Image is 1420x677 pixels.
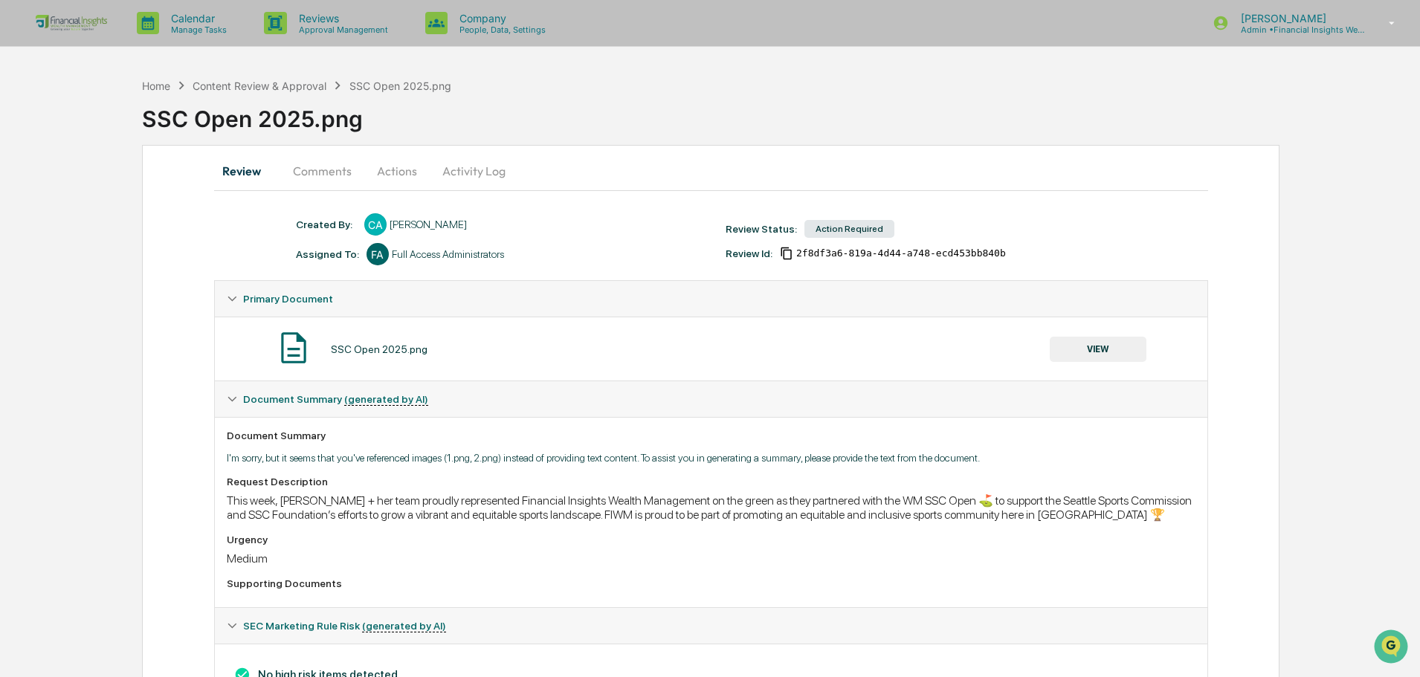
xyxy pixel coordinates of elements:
p: Manage Tasks [159,25,234,35]
div: Document Summary [227,430,1195,441]
div: SEC Marketing Rule Risk (generated by AI) [215,608,1207,644]
span: 2f8df3a6-819a-4d44-a748-ecd453bb840b [796,247,1006,259]
div: Supporting Documents [227,577,1195,589]
div: Review Status: [726,223,797,235]
span: Document Summary [243,393,428,405]
div: CA [364,213,387,236]
span: Attestations [123,264,184,279]
div: 🖐️ [15,265,27,277]
div: Action Required [804,220,894,238]
a: Powered byPylon [105,328,180,340]
button: Review [214,153,281,189]
div: Primary Document [215,281,1207,317]
div: Request Description [227,476,1195,487]
span: Preclearance [30,264,96,279]
div: Review Id: [726,247,772,259]
img: logo [36,15,107,31]
div: SSC Open 2025.png [349,80,451,92]
img: 1746055101610-c473b297-6a78-478c-a979-82029cc54cd1 [15,114,42,140]
div: Past conversations [15,165,100,177]
p: Company [448,12,553,25]
div: Document Summary (generated by AI) [215,381,1207,417]
span: • [123,202,129,214]
div: FA [367,243,389,265]
div: Primary Document [215,317,1207,380]
p: Admin • Financial Insights Wealth Management [1229,25,1367,35]
div: Medium [227,551,1195,566]
div: Content Review & Approval [193,80,326,92]
button: See all [230,162,271,180]
div: 🗄️ [108,265,120,277]
p: I'm sorry, but it seems that you've referenced images (1.png, 2.png) instead of providing text co... [227,452,1195,464]
div: Start new chat [67,114,244,129]
div: 🔎 [15,294,27,305]
button: Comments [281,153,364,189]
div: This week, [PERSON_NAME] + her team proudly represented Financial Insights Wealth Management on t... [227,493,1195,522]
a: 🔎Data Lookup [9,286,100,313]
div: SSC Open 2025.png [142,94,1420,132]
div: Created By: ‎ ‎ [296,218,357,230]
img: Jordan Ford [15,188,39,212]
span: Primary Document [243,293,333,305]
button: Start new chat [253,118,271,136]
div: We're available if you need us! [67,129,204,140]
a: 🗄️Attestations [102,258,190,285]
div: secondary tabs example [214,153,1208,189]
input: Clear [39,68,245,83]
span: [DATE] [132,202,162,214]
div: Assigned To: [296,248,359,260]
div: Home [142,80,170,92]
u: (generated by AI) [344,393,428,406]
span: SEC Marketing Rule Risk [243,620,446,632]
button: Actions [364,153,430,189]
p: How can we help? [15,31,271,55]
p: Approval Management [287,25,396,35]
div: [PERSON_NAME] [390,218,467,230]
p: People, Data, Settings [448,25,553,35]
p: [PERSON_NAME] [1229,12,1367,25]
span: [PERSON_NAME] [46,202,120,214]
button: VIEW [1050,337,1146,362]
div: Full Access Administrators [392,248,504,260]
p: Reviews [287,12,396,25]
button: Activity Log [430,153,517,189]
iframe: Open customer support [1372,628,1413,668]
u: (generated by AI) [362,620,446,632]
span: Data Lookup [30,292,94,307]
div: SSC Open 2025.png [331,343,427,355]
img: Document Icon [275,329,312,366]
span: Copy Id [780,247,793,260]
span: Pylon [148,328,180,340]
div: Urgency [227,534,1195,545]
div: Document Summary (generated by AI) [215,417,1207,607]
a: 🖐️Preclearance [9,258,102,285]
img: 8933085812038_c878075ebb4cc5468115_72.jpg [31,114,58,140]
p: Calendar [159,12,234,25]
